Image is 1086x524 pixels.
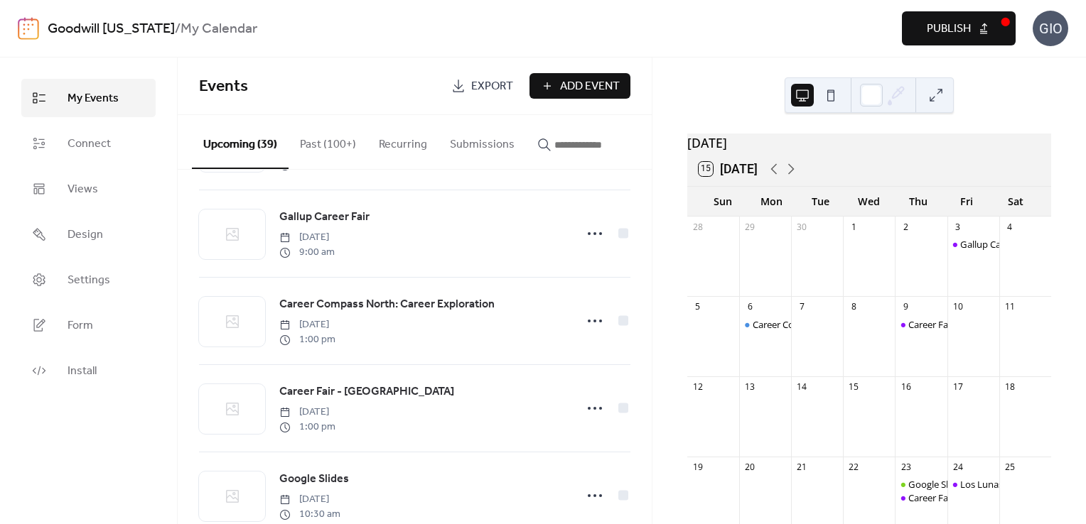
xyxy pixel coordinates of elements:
a: Export [441,73,524,99]
div: Thu [893,187,942,216]
div: 19 [692,461,704,473]
a: My Events [21,79,156,117]
span: Settings [68,272,110,289]
div: Career Fair - [GEOGRAPHIC_DATA] [908,491,1053,504]
span: Install [68,363,97,380]
div: Career Fair - Albuquerque [895,491,947,504]
span: Form [68,317,93,334]
div: Google Slides [895,478,947,491]
div: Tue [796,187,845,216]
span: [DATE] [279,230,335,245]
div: 29 [744,221,756,233]
div: Sat [991,187,1040,216]
button: 15[DATE] [694,158,763,180]
span: Design [68,226,103,244]
a: Connect [21,124,156,163]
span: Add Event [560,78,620,95]
div: [DATE] [687,133,1051,152]
button: Upcoming (39) [192,115,289,169]
div: 1 [848,221,860,233]
div: Career Compass North: Career Exploration [753,318,932,331]
span: 10:30 am [279,507,340,522]
div: 17 [952,381,964,393]
span: [DATE] [279,405,335,420]
span: [DATE] [279,317,335,332]
b: My Calendar [181,16,257,43]
button: Recurring [367,115,439,168]
div: 21 [796,461,808,473]
div: 25 [1004,461,1016,473]
span: Export [471,78,513,95]
div: 14 [796,381,808,393]
div: Los Lunas Career Fair [947,478,999,491]
button: Publish [902,11,1016,45]
div: 7 [796,301,808,313]
span: Events [199,71,248,102]
span: Career Compass North: Career Exploration [279,296,495,313]
a: Views [21,170,156,208]
span: Career Fair - [GEOGRAPHIC_DATA] [279,383,454,400]
a: Career Fair - [GEOGRAPHIC_DATA] [279,383,454,401]
span: Gallup Career Fair [279,209,370,226]
div: 4 [1004,221,1016,233]
a: Career Compass North: Career Exploration [279,295,495,314]
div: 15 [848,381,860,393]
div: Google Slides [908,478,965,491]
div: 2 [900,221,912,233]
div: 28 [692,221,704,233]
div: Mon [747,187,796,216]
span: Views [68,181,98,198]
span: [DATE] [279,492,340,507]
div: 6 [744,301,756,313]
div: 20 [744,461,756,473]
div: GIO [1033,11,1068,46]
a: Design [21,215,156,253]
img: logo [18,17,39,40]
span: My Events [68,90,119,107]
div: Wed [845,187,894,216]
button: Past (100+) [289,115,367,168]
div: Fri [942,187,991,216]
button: Add Event [529,73,630,99]
span: Publish [927,21,971,38]
div: 24 [952,461,964,473]
a: Settings [21,261,156,299]
button: Submissions [439,115,526,168]
b: / [175,16,181,43]
div: Career Fair - [GEOGRAPHIC_DATA] [908,318,1053,331]
a: Google Slides [279,470,349,488]
div: 22 [848,461,860,473]
div: Sun [699,187,748,216]
div: Career Compass North: Career Exploration [739,318,791,331]
span: 1:00 pm [279,420,335,435]
div: 23 [900,461,912,473]
span: 1:00 pm [279,332,335,347]
span: Connect [68,136,111,153]
div: 3 [952,221,964,233]
a: Form [21,306,156,344]
div: Gallup Career Fair [960,238,1036,251]
div: 5 [692,301,704,313]
span: 9:00 am [279,245,335,260]
a: Install [21,351,156,390]
div: 30 [796,221,808,233]
div: 11 [1004,301,1016,313]
div: Career Fair - Albuquerque [895,318,947,331]
span: Google Slides [279,471,349,488]
div: 13 [744,381,756,393]
div: 12 [692,381,704,393]
div: 10 [952,301,964,313]
div: 18 [1004,381,1016,393]
div: 16 [900,381,912,393]
div: Gallup Career Fair [947,238,999,251]
a: Goodwill [US_STATE] [48,16,175,43]
div: Los Lunas Career Fair [960,478,1050,491]
div: 9 [900,301,912,313]
a: Gallup Career Fair [279,208,370,226]
div: 8 [848,301,860,313]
